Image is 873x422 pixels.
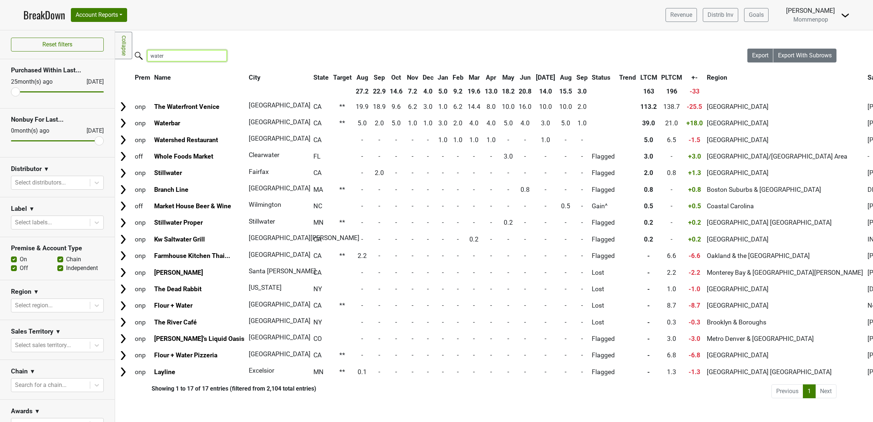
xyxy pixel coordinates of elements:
span: Export With Subrows [778,52,832,59]
th: +-: activate to sort column ascending [685,71,705,84]
span: 1.0 [438,103,447,110]
span: 2.0 [577,103,587,110]
span: MA [313,186,323,193]
a: Watershed Restaurant [154,136,218,144]
th: Nov: activate to sort column ascending [405,71,420,84]
th: Sep: activate to sort column ascending [371,71,388,84]
td: onp [133,182,152,197]
span: [GEOGRAPHIC_DATA] [GEOGRAPHIC_DATA] [707,219,832,226]
span: 14.4 [468,103,480,110]
span: - [442,202,444,210]
th: 14.0 [534,85,557,98]
span: - [490,219,492,226]
a: BreakDown [23,7,65,23]
img: Arrow right [118,217,129,228]
th: Aug: activate to sort column ascending [354,71,370,84]
span: - [581,136,583,144]
span: - [490,153,492,160]
img: Arrow right [118,317,129,328]
span: - [490,202,492,210]
th: 9.2 [451,85,465,98]
span: - [507,186,509,193]
span: - [395,169,397,176]
td: Flagged [590,165,617,181]
img: Arrow right [118,267,129,278]
td: Flagged [590,148,617,164]
span: +1.3 [688,169,701,176]
th: 15.5 [558,85,574,98]
span: - [524,169,526,176]
span: - [427,169,429,176]
a: Goals [744,8,769,22]
a: Waterbar [154,119,180,127]
span: - [524,219,526,226]
img: Arrow right [118,250,129,261]
span: 5.0 [392,119,401,127]
th: 27.2 [354,85,370,98]
span: - [524,202,526,210]
span: 5.0 [504,119,513,127]
th: 5.0 [436,85,450,98]
span: ▼ [30,367,35,376]
th: Status: activate to sort column ascending [590,71,617,84]
span: - [457,169,459,176]
span: 6.2 [408,103,417,110]
span: CA [313,103,321,110]
span: +3.0 [688,153,701,160]
span: 10.0 [559,103,572,110]
th: 13.0 [483,85,499,98]
span: Trend [619,74,636,81]
span: Coastal Carolina [707,202,754,210]
td: Flagged [590,231,617,247]
span: - [395,153,397,160]
span: - [361,169,363,176]
span: 19.9 [356,103,369,110]
span: - [378,153,380,160]
td: onp [133,99,152,114]
a: Flour + Water Pizzeria [154,351,217,359]
a: Whole Foods Market [154,153,213,160]
th: Oct: activate to sort column ascending [388,71,405,84]
span: 1.0 [453,136,462,144]
td: Flagged [590,215,617,231]
span: FL [313,153,320,160]
img: Arrow right [118,234,129,245]
th: Aug: activate to sort column ascending [558,71,574,84]
span: 4.0 [487,119,496,127]
span: - [565,186,567,193]
span: 3.0 [504,153,513,160]
th: 20.8 [517,85,533,98]
span: - [565,136,567,144]
button: Reset filters [11,38,104,52]
span: 5.0 [644,136,653,144]
span: - [442,219,444,226]
a: Flour + Water [154,302,192,309]
span: - [412,169,413,176]
td: Flagged [590,182,617,197]
a: [PERSON_NAME]'s Liquid Oasis [154,335,244,342]
span: 4.0 [469,119,479,127]
span: PLTCM [661,74,682,81]
span: 1.0 [438,136,447,144]
span: 0.5 [561,202,570,210]
a: Stillwater Proper [154,219,203,226]
span: -33 [690,88,699,95]
span: LTCM [640,74,657,81]
img: Arrow right [118,101,129,112]
a: [PERSON_NAME] [154,269,203,276]
a: Market House Beer & Wine [154,202,231,210]
span: - [427,202,429,210]
span: 8.0 [487,103,496,110]
span: - [581,153,583,160]
span: ▼ [29,205,35,213]
span: ▼ [34,407,40,416]
label: Independent [66,264,98,273]
img: Arrow right [118,201,129,212]
span: - [581,169,583,176]
span: 0.8 [667,169,676,176]
h3: Purchased Within Last... [11,66,104,74]
span: 18.9 [373,103,386,110]
span: Fairfax [249,168,269,175]
td: off [133,198,152,214]
span: 3.0 [644,153,653,160]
